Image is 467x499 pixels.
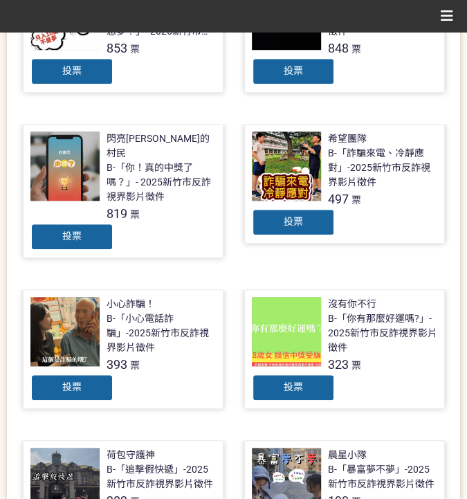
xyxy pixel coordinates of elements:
[130,44,140,55] span: 票
[130,209,140,220] span: 票
[23,124,223,258] a: 閃亮[PERSON_NAME]的村民B-「你！真的中獎了嗎？」- 2025新竹市反詐視界影片徵件819票投票
[107,161,216,204] div: B-「你！真的中獎了嗎？」- 2025新竹市反詐視界影片徵件
[284,65,303,76] span: 投票
[328,357,349,372] span: 323
[328,297,376,311] div: 沒有你不行
[328,41,349,55] span: 848
[328,462,437,491] div: B-「暴富夢不夢」-2025新竹市反詐視界影片徵件
[107,131,216,161] div: 閃亮[PERSON_NAME]的村民
[107,206,127,221] span: 819
[107,311,216,355] div: B-「小心電話詐騙」-2025新竹市反詐視界影片徵件
[23,289,223,409] a: 小心詐騙！B-「小心電話詐騙」-2025新竹市反詐視界影片徵件393票投票
[328,146,437,190] div: B-「詐騙來電、冷靜應對」-2025新竹市反詐視界影片徵件
[284,216,303,227] span: 投票
[107,41,127,55] span: 853
[107,462,216,491] div: B-「追擊假快遞」-2025新竹市反詐視界影片徵件
[107,297,155,311] div: 小心詐騙！
[62,381,82,392] span: 投票
[244,289,445,409] a: 沒有你不行B-「你有那麼好運嗎?」- 2025新竹市反詐視界影片徵件323票投票
[351,360,361,371] span: 票
[62,230,82,242] span: 投票
[62,65,82,76] span: 投票
[107,448,155,462] div: 荷包守護神
[328,448,367,462] div: 晨星小隊
[328,311,437,355] div: B-「你有那麼好運嗎?」- 2025新竹市反詐視界影片徵件
[351,194,361,206] span: 票
[130,360,140,371] span: 票
[284,381,303,392] span: 投票
[328,131,367,146] div: 希望團隊
[244,124,445,244] a: 希望團隊B-「詐騙來電、冷靜應對」-2025新竹市反詐視界影片徵件497票投票
[107,357,127,372] span: 393
[328,192,349,206] span: 497
[351,44,361,55] span: 票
